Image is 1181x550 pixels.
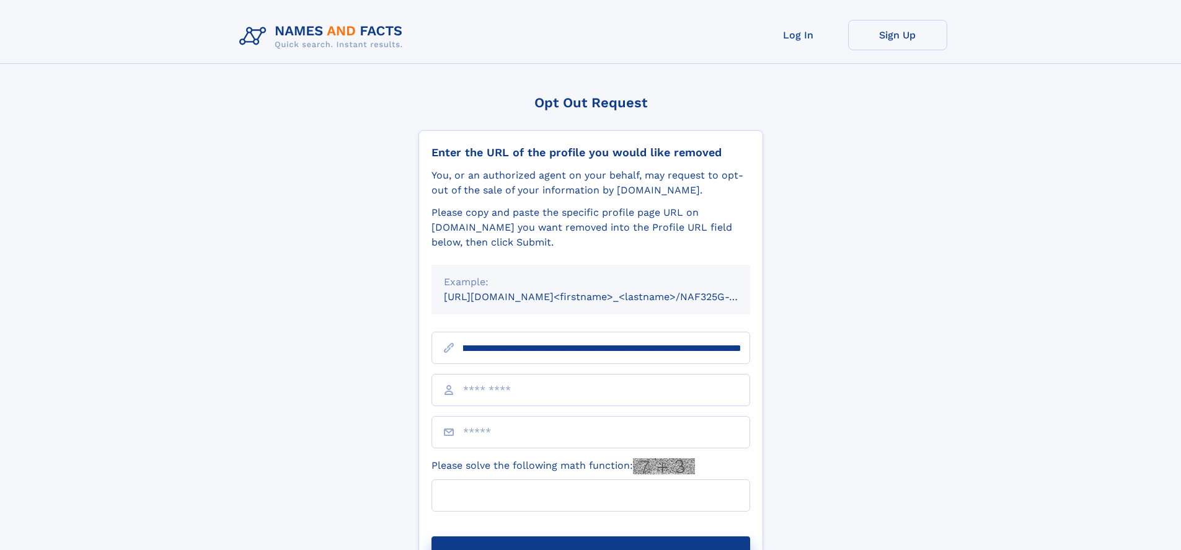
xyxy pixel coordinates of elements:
[749,20,848,50] a: Log In
[431,146,750,159] div: Enter the URL of the profile you would like removed
[444,291,774,303] small: [URL][DOMAIN_NAME]<firstname>_<lastname>/NAF325G-xxxxxxxx
[431,205,750,250] div: Please copy and paste the specific profile page URL on [DOMAIN_NAME] you want removed into the Pr...
[234,20,413,53] img: Logo Names and Facts
[418,95,763,110] div: Opt Out Request
[444,275,738,290] div: Example:
[431,458,695,474] label: Please solve the following math function:
[848,20,947,50] a: Sign Up
[431,168,750,198] div: You, or an authorized agent on your behalf, may request to opt-out of the sale of your informatio...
